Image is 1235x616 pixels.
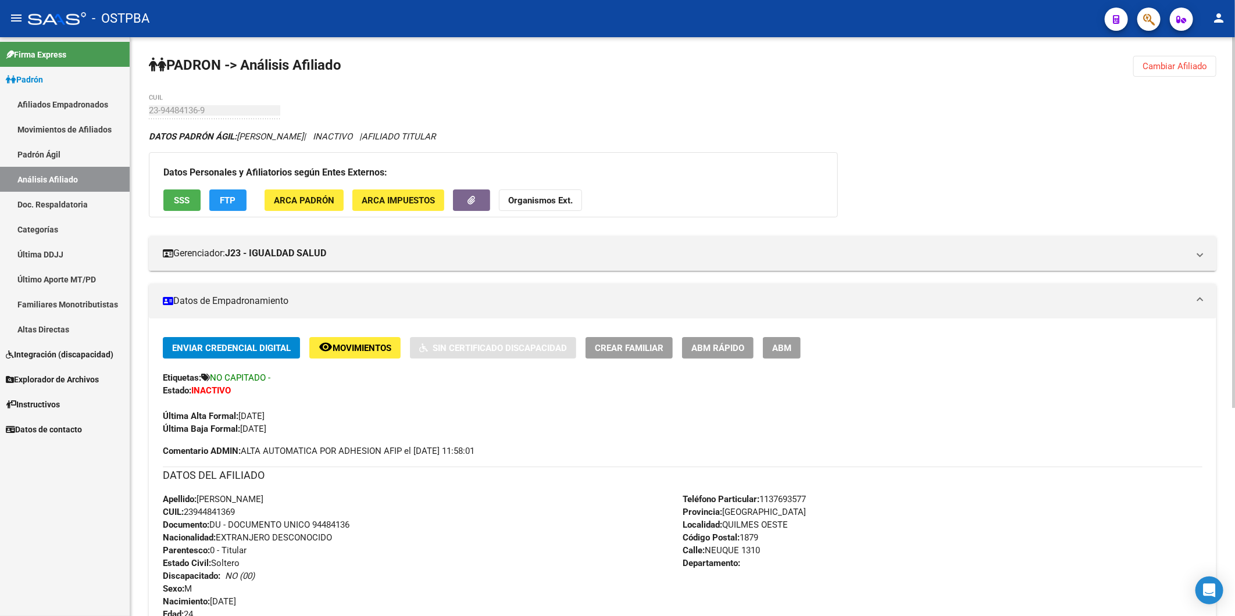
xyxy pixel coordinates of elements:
span: ARCA Padrón [274,195,334,206]
strong: Documento: [163,520,209,530]
span: - OSTPBA [92,6,149,31]
strong: PADRON -> Análisis Afiliado [149,57,341,73]
span: FTP [220,195,236,206]
strong: Provincia: [683,507,722,517]
span: AFILIADO TITULAR [362,131,436,142]
span: NO CAPITADO - [210,373,270,383]
strong: INACTIVO [191,385,231,396]
strong: Comentario ADMIN: [163,446,241,456]
h3: Datos Personales y Afiliatorios según Entes Externos: [163,164,823,181]
strong: Localidad: [683,520,722,530]
strong: Estado Civil: [163,558,211,568]
strong: DATOS PADRÓN ÁGIL: [149,131,237,142]
button: ARCA Padrón [265,189,344,211]
span: 23944841369 [163,507,235,517]
strong: Estado: [163,385,191,396]
span: [DATE] [163,596,236,607]
strong: Calle: [683,545,705,556]
span: Cambiar Afiliado [1143,61,1207,71]
span: Movimientos [333,343,391,353]
button: SSS [163,189,201,211]
mat-expansion-panel-header: Datos de Empadronamiento [149,284,1216,318]
strong: J23 - IGUALDAD SALUD [225,247,326,260]
strong: Apellido: [163,494,197,504]
strong: Nacionalidad: [163,532,216,543]
span: Integración (discapacidad) [6,348,113,361]
mat-icon: remove_red_eye [319,340,333,354]
strong: Organismos Ext. [508,195,573,206]
span: M [163,583,192,594]
button: ABM Rápido [682,337,754,359]
span: [PERSON_NAME] [149,131,304,142]
span: 1879 [683,532,758,543]
span: Crear Familiar [595,343,663,353]
span: 0 - Titular [163,545,247,556]
strong: Sexo: [163,583,184,594]
strong: Parentesco: [163,545,210,556]
mat-icon: person [1212,11,1226,25]
strong: Etiquetas: [163,373,201,383]
button: Sin Certificado Discapacidad [410,337,576,359]
button: Crear Familiar [586,337,673,359]
span: Padrón [6,73,43,86]
mat-icon: menu [9,11,23,25]
strong: Código Postal: [683,532,740,543]
strong: Teléfono Particular: [683,494,759,504]
span: ABM Rápido [691,343,744,353]
span: EXTRANJERO DESCONOCIDO [163,532,332,543]
span: [DATE] [163,411,265,421]
strong: Nacimiento: [163,596,210,607]
button: Enviar Credencial Digital [163,337,300,359]
button: Organismos Ext. [499,189,582,211]
span: [GEOGRAPHIC_DATA] [683,507,806,517]
i: | INACTIVO | [149,131,436,142]
span: Soltero [163,558,240,568]
i: NO (00) [225,571,255,581]
span: NEUQUE 1310 [683,545,760,556]
strong: Discapacitado: [163,571,220,581]
strong: Departamento: [683,558,740,568]
button: ARCA Impuestos [352,189,444,211]
span: Enviar Credencial Digital [172,343,291,353]
mat-expansion-panel-header: Gerenciador:J23 - IGUALDAD SALUD [149,236,1216,271]
span: Datos de contacto [6,423,82,436]
span: [PERSON_NAME] [163,494,263,504]
span: DU - DOCUMENTO UNICO 94484136 [163,520,349,530]
span: Sin Certificado Discapacidad [433,343,567,353]
span: Instructivos [6,398,60,411]
span: 1137693577 [683,494,806,504]
button: Movimientos [309,337,401,359]
span: Firma Express [6,48,66,61]
span: [DATE] [163,424,266,434]
button: FTP [209,189,247,211]
mat-panel-title: Datos de Empadronamiento [163,295,1188,307]
span: ALTA AUTOMATICA POR ADHESION AFIP el [DATE] 11:58:01 [163,445,474,457]
span: ABM [772,343,791,353]
span: SSS [174,195,190,206]
strong: CUIL: [163,507,184,517]
strong: Última Baja Formal: [163,424,240,434]
span: Explorador de Archivos [6,373,99,386]
button: Cambiar Afiliado [1133,56,1216,77]
span: QUILMES OESTE [683,520,788,530]
h3: DATOS DEL AFILIADO [163,467,1202,484]
span: ARCA Impuestos [362,195,435,206]
button: ABM [763,337,801,359]
div: Open Intercom Messenger [1195,576,1223,604]
mat-panel-title: Gerenciador: [163,247,1188,260]
strong: Última Alta Formal: [163,411,238,421]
